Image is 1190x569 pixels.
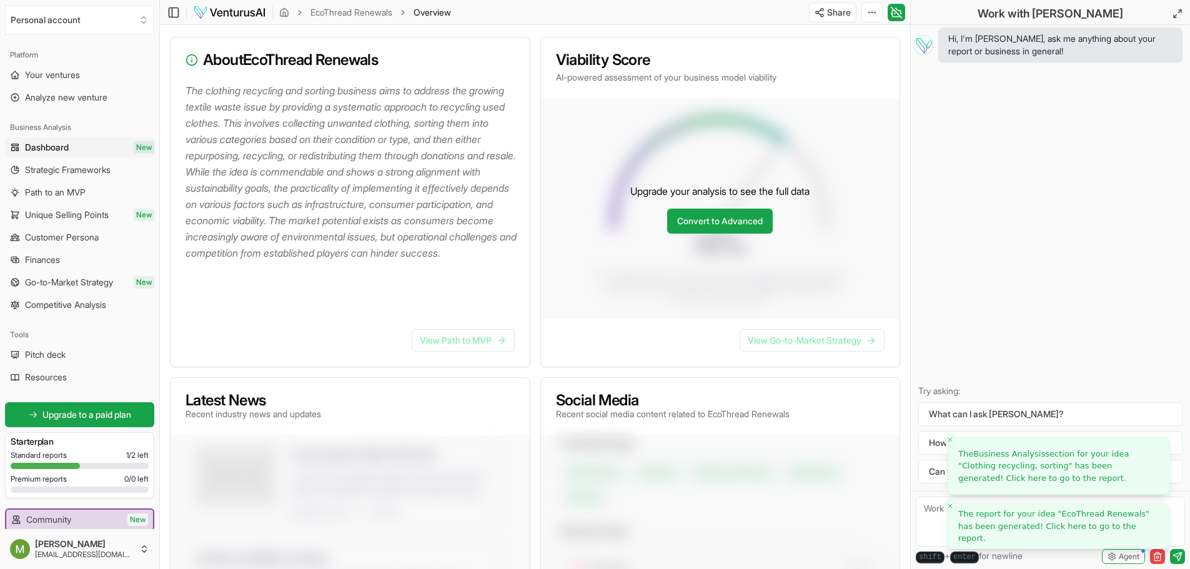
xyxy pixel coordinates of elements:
[25,164,111,176] span: Strategic Frameworks
[10,539,30,559] img: ACg8ocIGVhPxQGvin_ZCOyNYp2TnY6duhHiTlDm6_g7WZN3d5K5BvA=s96-c
[414,6,451,19] span: Overview
[918,402,1183,426] button: What can I ask [PERSON_NAME]?
[25,349,66,361] span: Pitch deck
[186,52,515,67] h3: About EcoThread Renewals
[134,276,154,289] span: New
[25,209,109,221] span: Unique Selling Points
[962,461,1069,470] span: Clothing recycling, sorting
[958,509,1149,543] span: The report for your idea " " has been generated! Click here to go to the report.
[5,65,154,85] a: Your ventures
[630,184,810,199] p: Upgrade your analysis to see the full data
[25,299,106,311] span: Competitive Analysis
[667,209,773,234] a: Convert to Advanced
[958,508,1159,545] a: The report for your idea "EcoThread Renewals" has been generated! Click here to go to the report.
[950,552,979,563] kbd: enter
[35,538,134,550] span: [PERSON_NAME]
[5,367,154,387] a: Resources
[25,69,80,81] span: Your ventures
[11,450,67,460] span: Standard reports
[5,345,154,365] a: Pitch deck
[26,513,71,526] span: Community
[918,431,1183,455] button: How can I improve my business?
[556,408,790,420] p: Recent social media content related to EcoThread Renewals
[186,82,520,261] p: The clothing recycling and sorting business aims to address the growing textile waste issue by pr...
[5,325,154,345] div: Tools
[11,474,67,484] span: Premium reports
[948,32,1173,57] span: Hi, I'm [PERSON_NAME], ask me anything about your report or business in general!
[25,371,67,383] span: Resources
[913,35,933,55] img: Vera
[556,71,885,84] p: AI-powered assessment of your business model viability
[944,433,956,446] button: Close toast
[25,141,69,154] span: Dashboard
[556,52,885,67] h3: Viability Score
[193,5,266,20] img: logo
[5,250,154,270] a: Finances
[186,393,321,408] h3: Latest News
[124,474,149,484] span: 0 / 0 left
[25,276,113,289] span: Go-to-Market Strategy
[973,449,1045,458] span: Business Analysis
[134,209,154,221] span: New
[412,329,515,352] a: View Path to MVP
[918,460,1183,483] button: Can you make the text shorter and friendlier?
[5,402,154,427] a: Upgrade to a paid plan
[25,186,86,199] span: Path to an MVP
[944,500,956,512] button: Close toast
[5,87,154,107] a: Analyze new venture
[310,6,392,19] a: EcoThread Renewals
[5,45,154,65] div: Platform
[126,450,149,460] span: 1 / 2 left
[5,137,154,157] a: DashboardNew
[279,6,451,19] nav: breadcrumb
[958,448,1159,485] a: TheBusiness Analysissection for your idea "Clothing recycling, sorting" has been generated! Click...
[916,552,945,563] kbd: shift
[42,408,131,421] span: Upgrade to a paid plan
[127,513,148,526] span: New
[1061,509,1146,518] span: EcoThread Renewals
[5,160,154,180] a: Strategic Frameworks
[918,385,1183,397] p: Try asking:
[1119,552,1139,562] span: Agent
[5,534,154,564] button: [PERSON_NAME][EMAIL_ADDRESS][DOMAIN_NAME]
[5,205,154,225] a: Unique Selling PointsNew
[5,5,154,35] button: Select an organization
[5,272,154,292] a: Go-to-Market StrategyNew
[5,295,154,315] a: Competitive Analysis
[978,5,1123,22] h2: Work with [PERSON_NAME]
[5,227,154,247] a: Customer Persona
[5,182,154,202] a: Path to an MVP
[916,550,1023,563] span: + for newline
[25,91,107,104] span: Analyze new venture
[25,231,99,244] span: Customer Persona
[11,435,149,448] h3: Starter plan
[958,449,1129,483] span: The section for your idea " " has been generated! Click here to go to the report.
[827,6,851,19] span: Share
[134,141,154,154] span: New
[186,408,321,420] p: Recent industry news and updates
[809,2,856,22] button: Share
[1102,549,1145,564] button: Agent
[740,329,885,352] a: View Go-to-Market Strategy
[6,510,153,530] a: CommunityNew
[25,254,60,266] span: Finances
[556,393,790,408] h3: Social Media
[35,550,134,560] span: [EMAIL_ADDRESS][DOMAIN_NAME]
[5,117,154,137] div: Business Analysis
